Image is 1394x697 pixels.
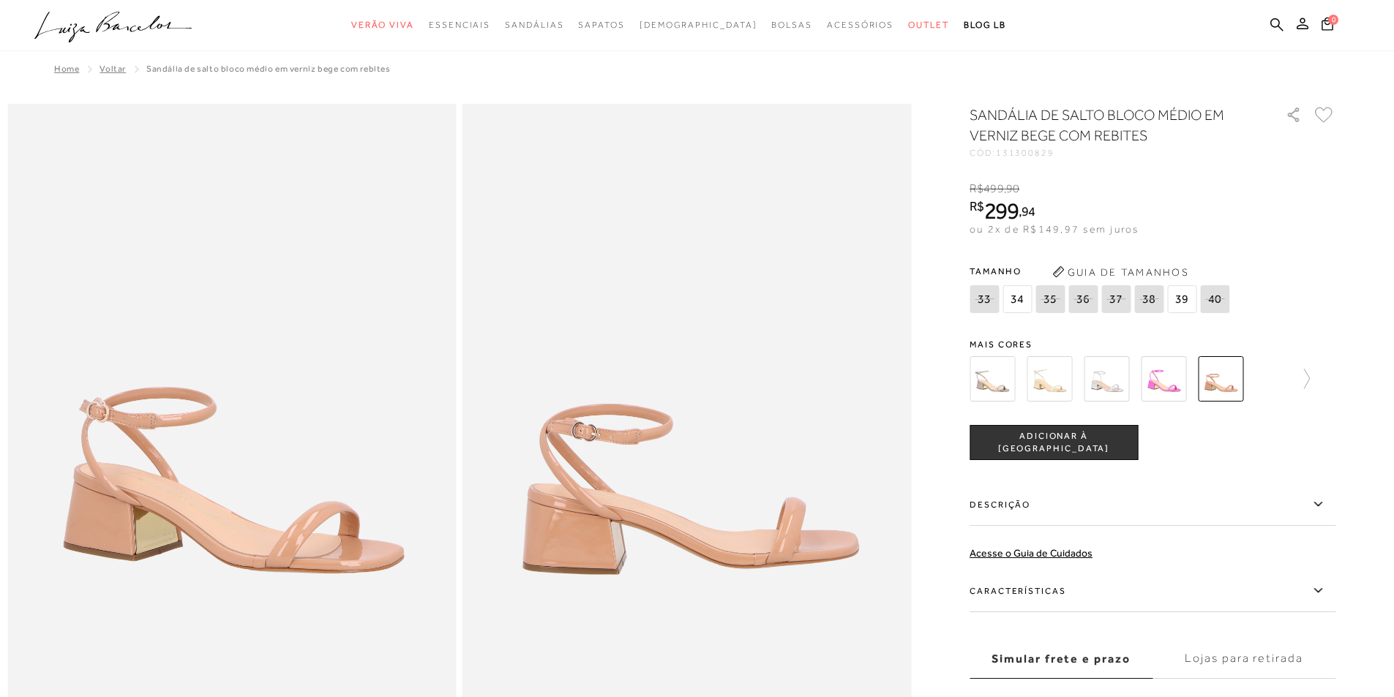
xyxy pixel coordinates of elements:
label: Lojas para retirada [1153,639,1335,679]
span: 94 [1022,203,1035,219]
span: 131300829 [996,148,1054,158]
span: [DEMOGRAPHIC_DATA] [640,20,757,30]
a: categoryNavScreenReaderText [827,12,893,39]
span: ou 2x de R$149,97 sem juros [970,223,1139,235]
a: categoryNavScreenReaderText [351,12,414,39]
span: 34 [1003,285,1032,313]
a: Acesse o Guia de Cuidados [970,547,1093,559]
label: Características [970,570,1335,612]
span: Bolsas [771,20,812,30]
span: 33 [970,285,999,313]
a: categoryNavScreenReaderText [578,12,624,39]
img: SANDÁLIA DE SALTO BLOCO MÉDIO EM METALIZADO PRATA COM REBITES [1084,356,1129,402]
label: Simular frete e prazo [970,639,1153,679]
a: categoryNavScreenReaderText [908,12,949,39]
img: SANDÁLIA DE SALTO BLOCO MÉDIO EM METALIZADO DOURADO [1027,356,1072,402]
span: 37 [1101,285,1131,313]
button: Guia de Tamanhos [1047,260,1193,284]
button: ADICIONAR À [GEOGRAPHIC_DATA] [970,425,1138,460]
span: Acessórios [827,20,893,30]
span: 0 [1328,15,1338,25]
span: Sapatos [578,20,624,30]
a: Home [54,64,79,74]
a: Voltar [100,64,126,74]
a: BLOG LB [964,12,1006,39]
span: Mais cores [970,340,1335,349]
a: categoryNavScreenReaderText [505,12,563,39]
img: SANDÁLIA DE SALTO BLOCO MÉDIO EM METALIZADO ROSA PINK [1141,356,1186,402]
a: categoryNavScreenReaderText [429,12,490,39]
span: SANDÁLIA DE SALTO BLOCO MÉDIO EM VERNIZ BEGE COM REBITES [146,64,391,74]
i: , [1019,205,1035,218]
span: 299 [984,197,1019,224]
span: Tamanho [970,260,1233,282]
span: 40 [1200,285,1229,313]
span: 36 [1068,285,1098,313]
button: 0 [1317,16,1338,36]
span: 499 [983,182,1003,195]
i: R$ [970,182,983,195]
img: SANDÁLIA DE SALTO BLOCO MÉDIO EM METALIZADO CHUMBO [970,356,1015,402]
span: 90 [1006,182,1019,195]
a: noSubCategoriesText [640,12,757,39]
span: Verão Viva [351,20,414,30]
i: R$ [970,200,984,213]
i: , [1004,182,1020,195]
span: Sandálias [505,20,563,30]
span: Outlet [908,20,949,30]
img: SANDÁLIA DE SALTO BLOCO MÉDIO EM VERNIZ BEGE COM REBITES [1198,356,1243,402]
span: ADICIONAR À [GEOGRAPHIC_DATA] [970,430,1137,456]
span: 38 [1134,285,1163,313]
label: Descrição [970,483,1335,526]
span: 35 [1035,285,1065,313]
div: CÓD: [970,148,1262,157]
span: 39 [1167,285,1196,313]
h1: SANDÁLIA DE SALTO BLOCO MÉDIO EM VERNIZ BEGE COM REBITES [970,105,1244,146]
span: Essenciais [429,20,490,30]
span: BLOG LB [964,20,1006,30]
a: categoryNavScreenReaderText [771,12,812,39]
